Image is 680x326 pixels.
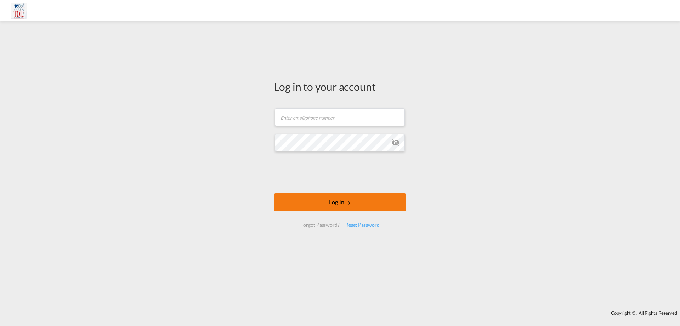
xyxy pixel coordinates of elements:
[297,219,342,231] div: Forgot Password?
[286,159,394,186] iframe: reCAPTCHA
[391,138,400,147] md-icon: icon-eye-off
[11,3,27,19] img: bab47dd0da2811ee987f8df8397527d3.JPG
[342,219,382,231] div: Reset Password
[275,108,405,126] input: Enter email/phone number
[274,79,406,94] div: Log in to your account
[274,193,406,211] button: LOGIN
